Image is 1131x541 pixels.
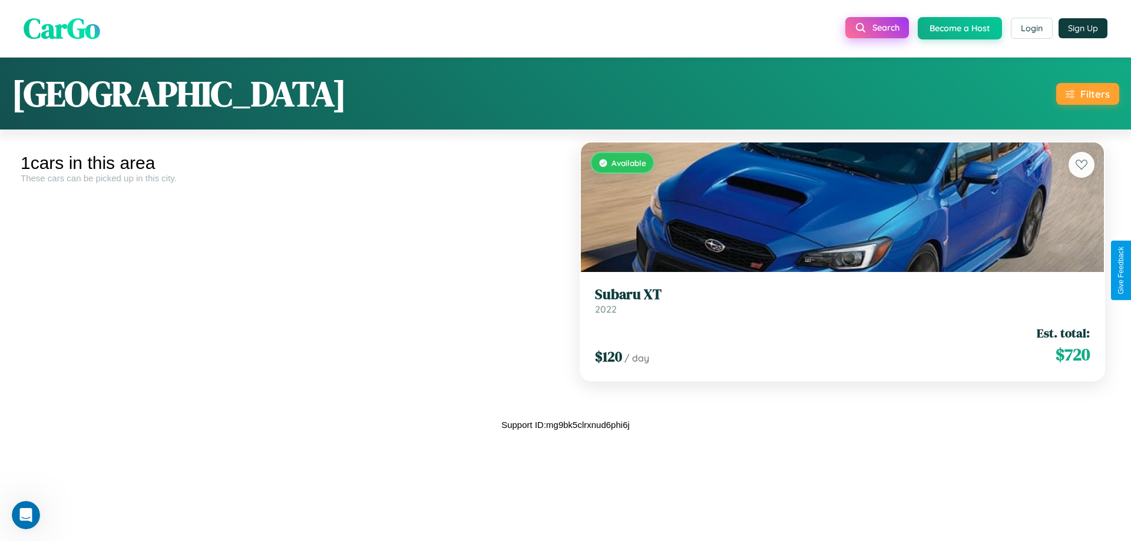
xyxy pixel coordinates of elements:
button: Login [1011,18,1053,39]
button: Become a Host [918,17,1002,39]
button: Search [845,17,909,38]
div: Give Feedback [1117,247,1125,294]
div: Filters [1080,88,1110,100]
button: Sign Up [1059,18,1107,38]
h1: [GEOGRAPHIC_DATA] [12,69,346,118]
span: Available [611,158,646,168]
span: / day [624,352,649,364]
span: 2022 [595,303,617,315]
p: Support ID: mg9bk5clrxnud6phi6j [501,417,630,433]
div: These cars can be picked up in this city. [21,173,557,183]
button: Filters [1056,83,1119,105]
span: $ 720 [1056,343,1090,366]
span: CarGo [24,9,100,48]
span: Est. total: [1037,324,1090,341]
iframe: Intercom live chat [12,501,40,529]
span: Search [872,22,899,33]
span: $ 120 [595,347,622,366]
h3: Subaru XT [595,286,1090,303]
div: 1 cars in this area [21,153,557,173]
a: Subaru XT2022 [595,286,1090,315]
